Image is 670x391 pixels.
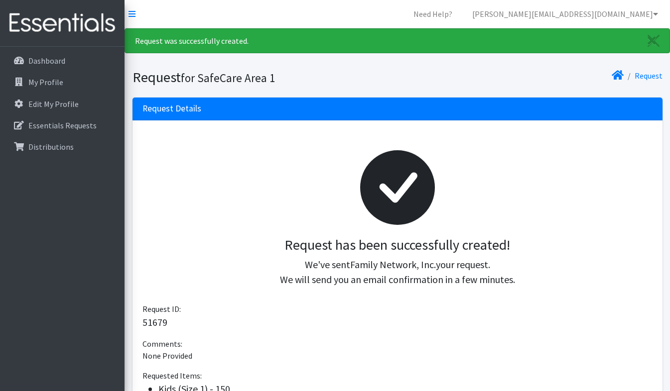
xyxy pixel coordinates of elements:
[638,29,670,53] a: Close
[4,115,121,135] a: Essentials Requests
[181,71,275,85] small: for SafeCare Area 1
[4,6,121,40] img: HumanEssentials
[28,77,63,87] p: My Profile
[150,237,645,254] h3: Request has been successfully created!
[464,4,666,24] a: [PERSON_NAME][EMAIL_ADDRESS][DOMAIN_NAME]
[142,371,202,381] span: Requested Items:
[28,99,79,109] p: Edit My Profile
[635,71,663,81] a: Request
[350,258,436,271] span: Family Network, Inc.
[28,56,65,66] p: Dashboard
[405,4,460,24] a: Need Help?
[4,51,121,71] a: Dashboard
[150,257,645,287] p: We've sent your request. We will send you an email confirmation in a few minutes.
[142,103,201,114] h3: Request Details
[133,69,394,86] h1: Request
[28,120,97,130] p: Essentials Requests
[142,351,192,361] span: None Provided
[4,94,121,114] a: Edit My Profile
[142,339,182,349] span: Comments:
[28,142,74,152] p: Distributions
[142,304,181,314] span: Request ID:
[4,72,121,92] a: My Profile
[142,315,653,330] p: 51679
[4,137,121,157] a: Distributions
[125,28,670,53] div: Request was successfully created.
